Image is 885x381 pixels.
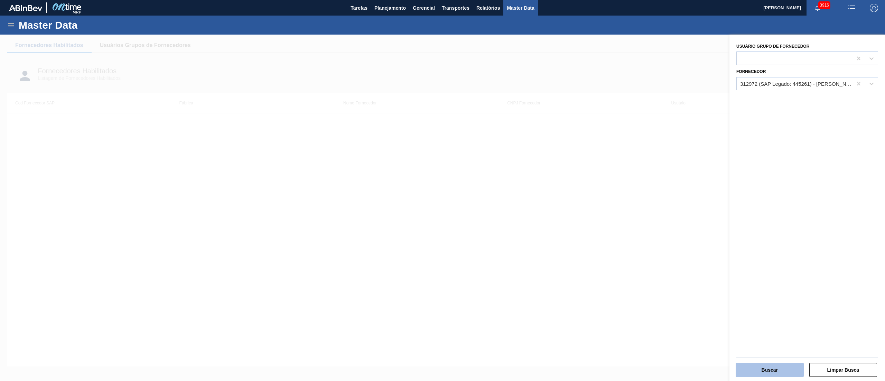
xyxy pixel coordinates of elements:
[374,4,406,12] span: Planejamento
[809,363,877,377] button: Limpar Busca
[476,4,500,12] span: Relatórios
[351,4,367,12] span: Tarefas
[807,3,829,13] button: Notificações
[736,69,766,74] label: Fornecedor
[818,1,830,9] span: 3916
[507,4,534,12] span: Master Data
[736,363,804,377] button: Buscar
[19,21,141,29] h1: Master Data
[740,81,853,86] div: 312972 (SAP Legado: 445261) - [PERSON_NAME] DO BRASIL-INDUSTRIA E COMERCIO LTDA.-
[870,4,878,12] img: Logout
[413,4,435,12] span: Gerencial
[9,5,42,11] img: TNhmsLtSVTkK8tSr43FrP2fwEKptu5GPRR3wAAAABJRU5ErkJggg==
[848,4,856,12] img: userActions
[736,44,809,49] label: Usuário Grupo de Fornecedor
[442,4,469,12] span: Transportes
